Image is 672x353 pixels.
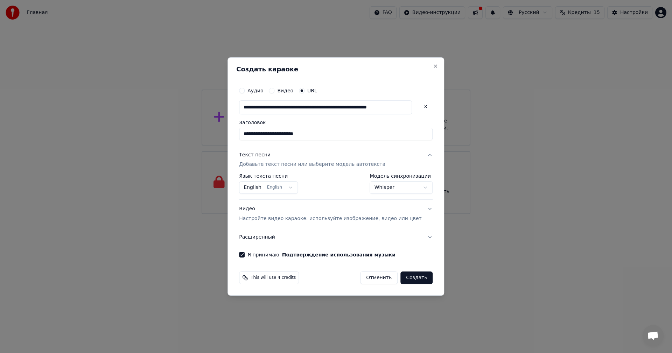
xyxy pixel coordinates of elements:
button: Текст песниДобавьте текст песни или выберите модель автотекста [239,146,433,174]
p: Добавьте текст песни или выберите модель автотекста [239,161,385,168]
label: Язык текста песни [239,174,298,179]
p: Настройте видео караоке: используйте изображение, видео или цвет [239,215,421,222]
label: Аудио [247,88,263,93]
h2: Создать караоке [236,66,435,72]
div: Текст песниДобавьте текст песни или выберите модель автотекста [239,174,433,200]
button: Я принимаю [282,252,395,257]
label: Я принимаю [247,252,395,257]
button: ВидеоНастройте видео караоке: используйте изображение, видео или цвет [239,200,433,228]
button: Расширенный [239,228,433,246]
button: Отменить [360,271,398,284]
label: Модель синхронизации [370,174,433,179]
label: Видео [277,88,293,93]
div: Текст песни [239,151,271,158]
button: Создать [400,271,433,284]
div: Видео [239,206,421,223]
label: Заголовок [239,120,433,125]
span: This will use 4 credits [251,275,296,281]
label: URL [307,88,317,93]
